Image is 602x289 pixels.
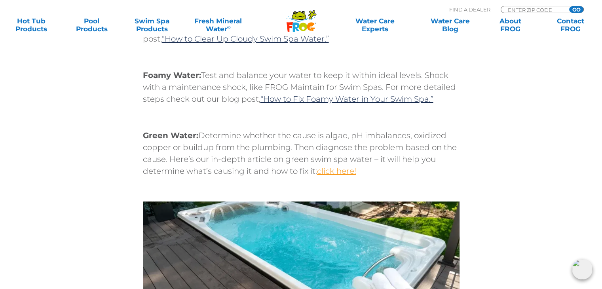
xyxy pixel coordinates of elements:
[68,17,115,33] a: PoolProducts
[189,17,247,33] a: Fresh MineralWater∞
[427,17,473,33] a: Water CareBlog
[572,259,593,279] img: openIcon
[449,6,490,13] p: Find A Dealer
[8,17,55,33] a: Hot TubProducts
[317,166,356,176] a: click here!
[143,131,198,140] b: Green Water:
[227,24,230,30] sup: ∞
[162,34,329,44] a: “How to Clear Up Cloudy Swim Spa Water.”
[129,17,175,33] a: Swim SpaProducts
[337,17,413,33] a: Water CareExperts
[143,129,460,177] p: Determine whether the cause is algae, pH imbalances, oxidized copper or buildup from the plumbing...
[143,69,460,105] p: Test and balance your water to keep it within ideal levels. Shock with a maintenance shock, like ...
[260,94,433,104] a: “How to Fix Foamy Water in Your Swim Spa.”
[569,6,583,13] input: GO
[487,17,534,33] a: AboutFROG
[547,17,594,33] a: ContactFROG
[507,6,560,13] input: Zip Code Form
[143,70,201,80] b: Foamy Water:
